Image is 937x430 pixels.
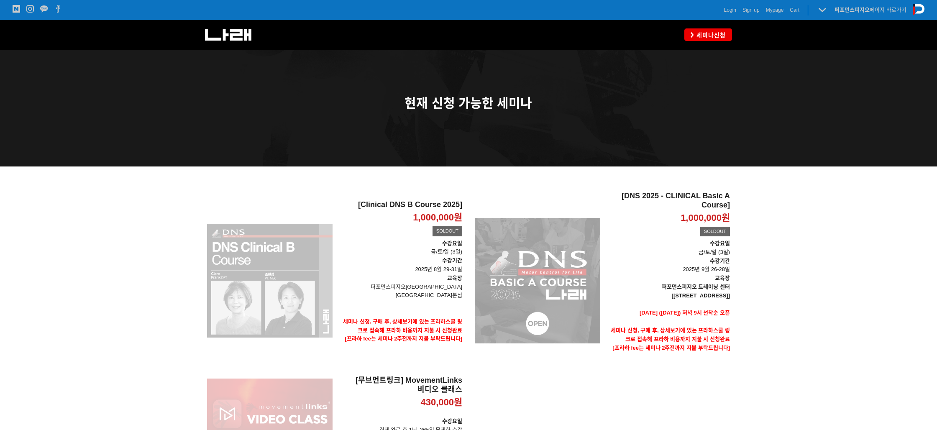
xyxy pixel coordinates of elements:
a: Sign up [742,6,760,14]
h2: [Clinical DNS B Course 2025] [339,200,462,210]
strong: 교육장 [715,275,730,281]
a: Mypage [766,6,784,14]
p: 430,000원 [420,397,462,409]
strong: 교육장 [447,275,462,281]
strong: 수강요일 [710,240,730,246]
strong: 수강요일 [442,418,462,424]
a: Cart [790,6,799,14]
p: 2025년 8월 29-31일 [339,256,462,274]
strong: 수강요일 [442,240,462,246]
span: [DATE] ([DATE]) 저녁 9시 선착순 오픈 [640,310,730,316]
span: [프라하 fee는 세미나 2주전까지 지불 부탁드립니다] [345,335,462,342]
span: [프라하 fee는 세미나 2주전까지 지불 부탁드립니다] [612,345,730,351]
p: 금/토/일 (3일) [339,248,462,256]
div: SOLDOUT [700,227,730,237]
strong: 세미나 신청, 구매 후, 상세보기에 있는 프라하스쿨 링크로 접속해 프라하 비용까지 지불 시 신청완료 [611,327,730,342]
span: 세미나신청 [694,31,726,39]
strong: 수강기간 [710,258,730,264]
strong: 퍼포먼스피지오 [835,7,870,13]
strong: 수강기간 [442,257,462,264]
span: 현재 신청 가능한 세미나 [404,96,532,110]
a: [Clinical DNS B Course 2025] 1,000,000원 SOLDOUT 수강요일금/토/일 (3일)수강기간 2025년 8월 29-31일교육장퍼포먼스피지오[GEOG... [339,200,462,361]
p: 퍼포먼스피지오[GEOGRAPHIC_DATA] [GEOGRAPHIC_DATA]본점 [339,283,462,300]
div: SOLDOUT [433,226,462,236]
strong: 세미나 신청, 구매 후, 상세보기에 있는 프라하스쿨 링크로 접속해 프라하 비용까지 지불 시 신청완료 [343,318,462,333]
h2: [DNS 2025 - CLINICAL Basic A Course] [607,192,730,210]
p: 1,000,000원 [413,212,462,224]
p: 2025년 9월 26-28일 [607,257,730,274]
p: 금/토/일 (3일) [607,239,730,257]
a: 퍼포먼스피지오페이지 바로가기 [835,7,906,13]
a: 세미나신청 [684,28,732,41]
a: Login [724,6,736,14]
h2: [무브먼트링크] MovementLinks 비디오 클래스 [339,376,462,394]
p: 1,000,000원 [681,212,730,224]
strong: [[STREET_ADDRESS]] [672,292,730,299]
a: [DNS 2025 - CLINICAL Basic A Course] 1,000,000원 SOLDOUT 수강요일금/토/일 (3일)수강기간 2025년 9월 26-28일교육장퍼포먼스... [607,192,730,370]
strong: 퍼포먼스피지오 트레이닝 센터 [662,284,730,290]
